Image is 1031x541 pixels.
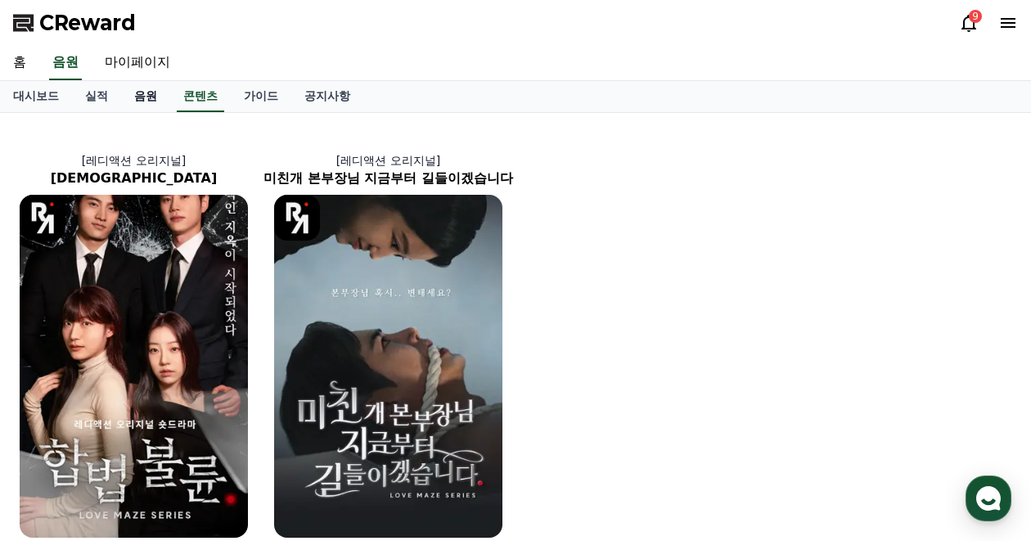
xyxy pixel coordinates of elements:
a: 음원 [121,81,170,112]
a: 홈 [5,405,108,446]
span: CReward [39,10,136,36]
p: [레디액션 오리지널] [7,152,261,169]
img: [object Object] Logo [274,195,320,241]
div: 9 [969,10,982,23]
h2: 미친개 본부장님 지금부터 길들이겠습니다 [261,169,515,188]
a: 마이페이지 [92,46,183,80]
span: 설정 [253,430,272,443]
span: 홈 [52,430,61,443]
h2: [DEMOGRAPHIC_DATA] [7,169,261,188]
span: 대화 [150,431,169,444]
a: 가이드 [231,81,291,112]
a: 9 [959,13,979,33]
img: 미친개 본부장님 지금부터 길들이겠습니다 [274,195,502,538]
img: [object Object] Logo [20,195,65,241]
a: 대화 [108,405,211,446]
a: 실적 [72,81,121,112]
a: CReward [13,10,136,36]
img: 합법불륜 [20,195,248,538]
a: 설정 [211,405,314,446]
a: 공지사항 [291,81,363,112]
p: [레디액션 오리지널] [261,152,515,169]
a: 음원 [49,46,82,80]
a: 콘텐츠 [177,81,224,112]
